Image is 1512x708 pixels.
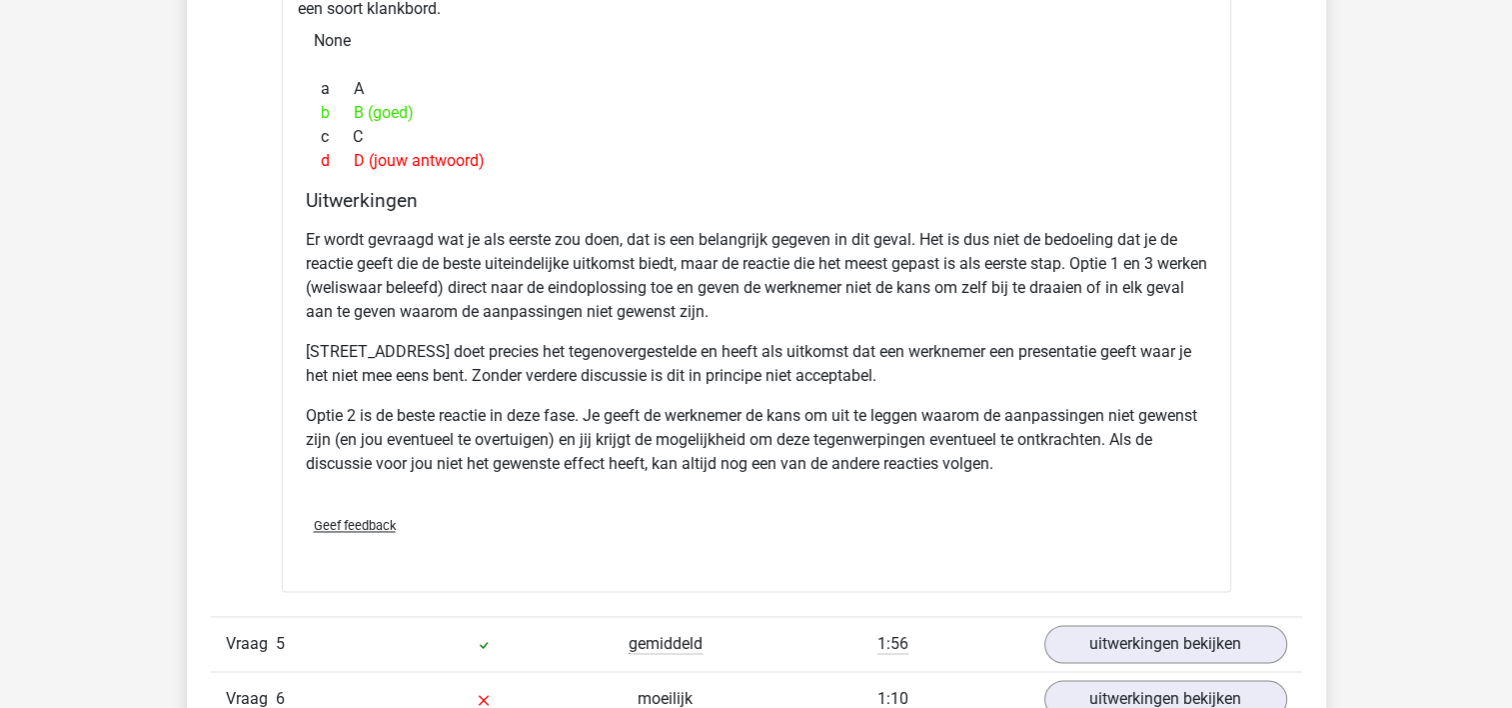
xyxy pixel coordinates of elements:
div: C [306,125,1207,149]
span: 6 [276,689,285,708]
div: A [306,77,1207,101]
span: 5 [276,634,285,653]
span: b [321,101,354,125]
p: Er wordt gevraagd wat je als eerste zou doen, dat is een belangrijk gegeven in dit geval. Het is ... [306,228,1207,324]
p: [STREET_ADDRESS] doet precies het tegenovergestelde en heeft als uitkomst dat een werknemer een p... [306,340,1207,388]
div: D (jouw antwoord) [306,149,1207,173]
div: None [298,21,1215,61]
span: Geef feedback [314,518,396,533]
span: Vraag [226,632,276,656]
span: c [321,125,353,149]
div: B (goed) [306,101,1207,125]
a: uitwerkingen bekijken [1044,625,1287,663]
span: gemiddeld [629,634,703,654]
h4: Uitwerkingen [306,189,1207,212]
span: d [321,149,354,173]
p: Optie 2 is de beste reactie in deze fase. Je geeft de werknemer de kans om uit te leggen waarom d... [306,404,1207,476]
span: 1:56 [877,634,908,654]
span: a [321,77,354,101]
